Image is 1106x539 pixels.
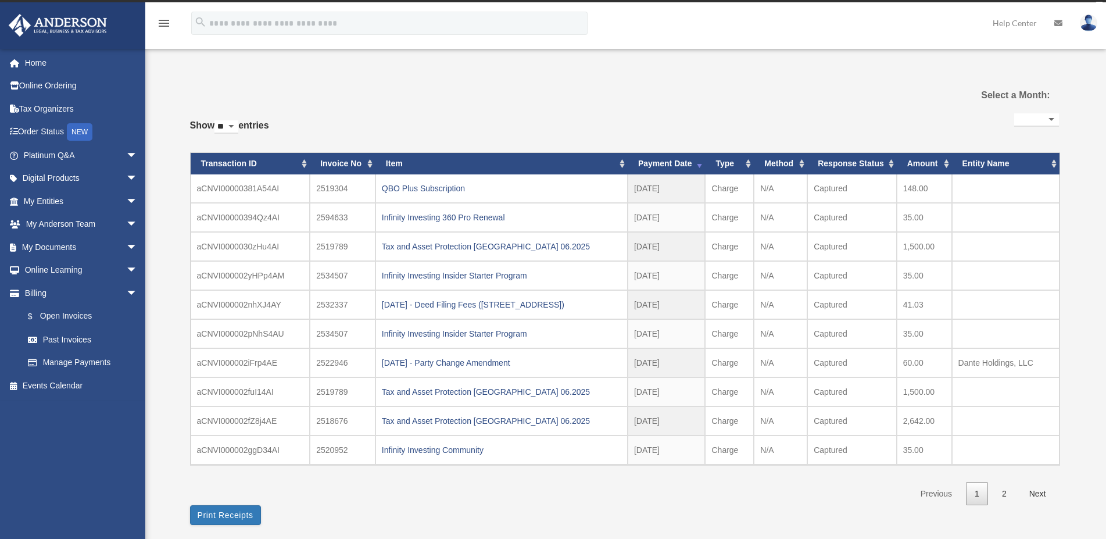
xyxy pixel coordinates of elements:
td: N/A [754,377,807,406]
div: Tax and Asset Protection [GEOGRAPHIC_DATA] 06.2025 [382,384,621,400]
td: [DATE] [628,406,706,436]
div: Tax and Asset Protection [GEOGRAPHIC_DATA] 06.2025 [382,238,621,255]
div: Infinity Investing Insider Starter Program [382,267,621,284]
a: Past Invoices [16,328,149,351]
td: Captured [807,290,896,319]
span: arrow_drop_down [126,281,149,305]
td: Charge [705,232,754,261]
label: Show entries [190,117,269,145]
div: [DATE] - Deed Filing Fees ([STREET_ADDRESS]) [382,297,621,313]
td: Captured [807,348,896,377]
td: aCNVI0000030zHu4AI [191,232,310,261]
td: 35.00 [897,203,952,232]
i: menu [157,16,171,30]
td: [DATE] [628,377,706,406]
div: close [1096,2,1103,9]
td: 2532337 [310,290,375,319]
th: Payment Date: activate to sort column ascending [628,153,706,174]
td: [DATE] [628,203,706,232]
span: arrow_drop_down [126,144,149,167]
a: Events Calendar [8,374,155,397]
a: $Open Invoices [16,305,155,329]
a: Online Ordering [8,74,155,98]
td: 1,500.00 [897,232,952,261]
td: 2520952 [310,436,375,465]
div: NEW [67,123,92,141]
td: N/A [754,348,807,377]
div: Infinity Investing Community [382,442,621,458]
span: arrow_drop_down [126,235,149,259]
td: aCNVI000002yHPp4AM [191,261,310,290]
td: [DATE] [628,290,706,319]
button: Print Receipts [190,505,261,525]
td: Charge [705,348,754,377]
img: User Pic [1080,15,1097,31]
td: N/A [754,319,807,348]
td: Dante Holdings, LLC [952,348,1060,377]
a: Order StatusNEW [8,120,155,144]
td: N/A [754,261,807,290]
th: Invoice No: activate to sort column ascending [310,153,375,174]
td: Charge [705,377,754,406]
i: search [194,16,207,28]
td: Charge [705,290,754,319]
div: Infinity Investing Insider Starter Program [382,326,621,342]
div: Tax and Asset Protection [GEOGRAPHIC_DATA] 06.2025 [382,413,621,429]
td: 2534507 [310,319,375,348]
td: 60.00 [897,348,952,377]
span: $ [34,309,40,324]
td: Charge [705,436,754,465]
th: Response Status: activate to sort column ascending [807,153,896,174]
a: menu [157,20,171,30]
span: arrow_drop_down [126,167,149,191]
th: Entity Name: activate to sort column ascending [952,153,1060,174]
span: arrow_drop_down [126,190,149,213]
a: 1 [966,482,988,506]
th: Method: activate to sort column ascending [754,153,807,174]
a: My Entitiesarrow_drop_down [8,190,155,213]
td: Captured [807,174,896,203]
td: Captured [807,377,896,406]
div: QBO Plus Subscription [382,180,621,197]
td: N/A [754,436,807,465]
span: arrow_drop_down [126,213,149,237]
label: Select a Month: [922,87,1050,103]
select: Showentries [214,120,238,134]
a: Previous [912,482,961,506]
td: N/A [754,290,807,319]
td: 2519789 [310,377,375,406]
td: Charge [705,319,754,348]
div: [DATE] - Party Change Amendment [382,355,621,371]
td: aCNVI000002ggD34AI [191,436,310,465]
td: N/A [754,203,807,232]
span: arrow_drop_down [126,259,149,283]
td: [DATE] [628,436,706,465]
td: 2594633 [310,203,375,232]
td: Charge [705,203,754,232]
td: [DATE] [628,232,706,261]
td: 41.03 [897,290,952,319]
td: aCNVI000002nhXJ4AY [191,290,310,319]
td: Charge [705,174,754,203]
td: Captured [807,436,896,465]
td: [DATE] [628,261,706,290]
a: My Documentsarrow_drop_down [8,235,155,259]
th: Transaction ID: activate to sort column ascending [191,153,310,174]
th: Amount: activate to sort column ascending [897,153,952,174]
td: 1,500.00 [897,377,952,406]
a: Tax Organizers [8,97,155,120]
td: Captured [807,319,896,348]
td: 2519789 [310,232,375,261]
td: [DATE] [628,174,706,203]
td: N/A [754,174,807,203]
td: Charge [705,261,754,290]
td: Captured [807,406,896,436]
a: Online Learningarrow_drop_down [8,259,155,282]
td: 2518676 [310,406,375,436]
td: aCNVI00000381A54AI [191,174,310,203]
td: Charge [705,406,754,436]
td: 2,642.00 [897,406,952,436]
th: Item: activate to sort column ascending [375,153,628,174]
td: [DATE] [628,319,706,348]
a: Platinum Q&Aarrow_drop_down [8,144,155,167]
